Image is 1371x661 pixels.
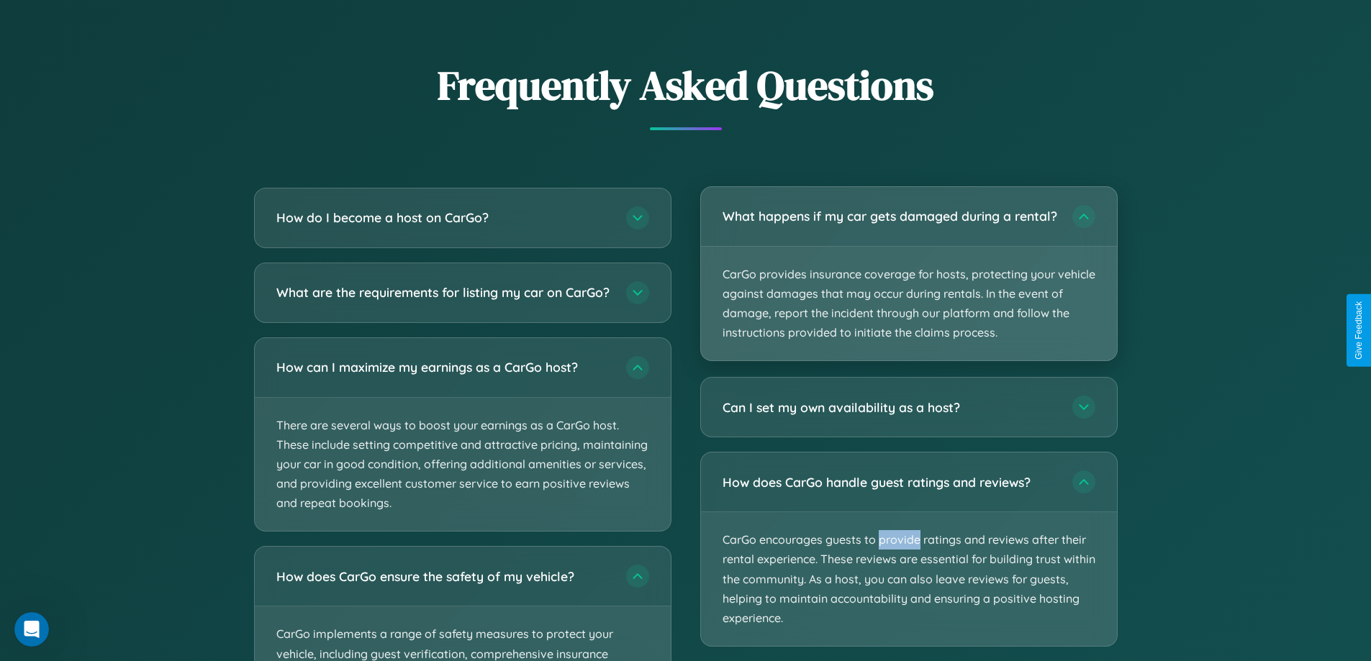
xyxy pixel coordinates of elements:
[255,398,671,532] p: There are several ways to boost your earnings as a CarGo host. These include setting competitive ...
[723,398,1058,416] h3: Can I set my own availability as a host?
[1354,301,1364,360] div: Give Feedback
[276,567,612,585] h3: How does CarGo ensure the safety of my vehicle?
[276,209,612,227] h3: How do I become a host on CarGo?
[276,283,612,301] h3: What are the requirements for listing my car on CarGo?
[276,358,612,376] h3: How can I maximize my earnings as a CarGo host?
[701,512,1117,646] p: CarGo encourages guests to provide ratings and reviews after their rental experience. These revie...
[701,247,1117,361] p: CarGo provides insurance coverage for hosts, protecting your vehicle against damages that may occ...
[14,612,49,647] iframe: Intercom live chat
[723,473,1058,491] h3: How does CarGo handle guest ratings and reviews?
[723,207,1058,225] h3: What happens if my car gets damaged during a rental?
[254,58,1118,113] h2: Frequently Asked Questions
